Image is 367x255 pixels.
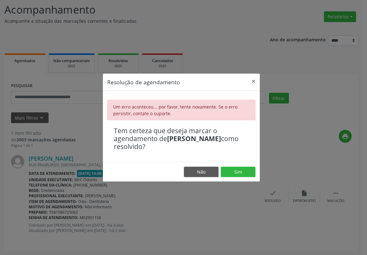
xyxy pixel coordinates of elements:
div: Um erro aconteceu... por favor, tente novamente. Se o erro persistir, contate o suporte. [107,100,255,120]
button: Sim [221,167,255,177]
button: Não [184,167,218,177]
b: [PERSON_NAME] [167,134,221,143]
button: Close [247,74,260,89]
h4: Tem certeza que deseja marcar o agendamento de como resolvido? [114,127,249,151]
h5: Resolução de agendamento [107,78,180,86]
